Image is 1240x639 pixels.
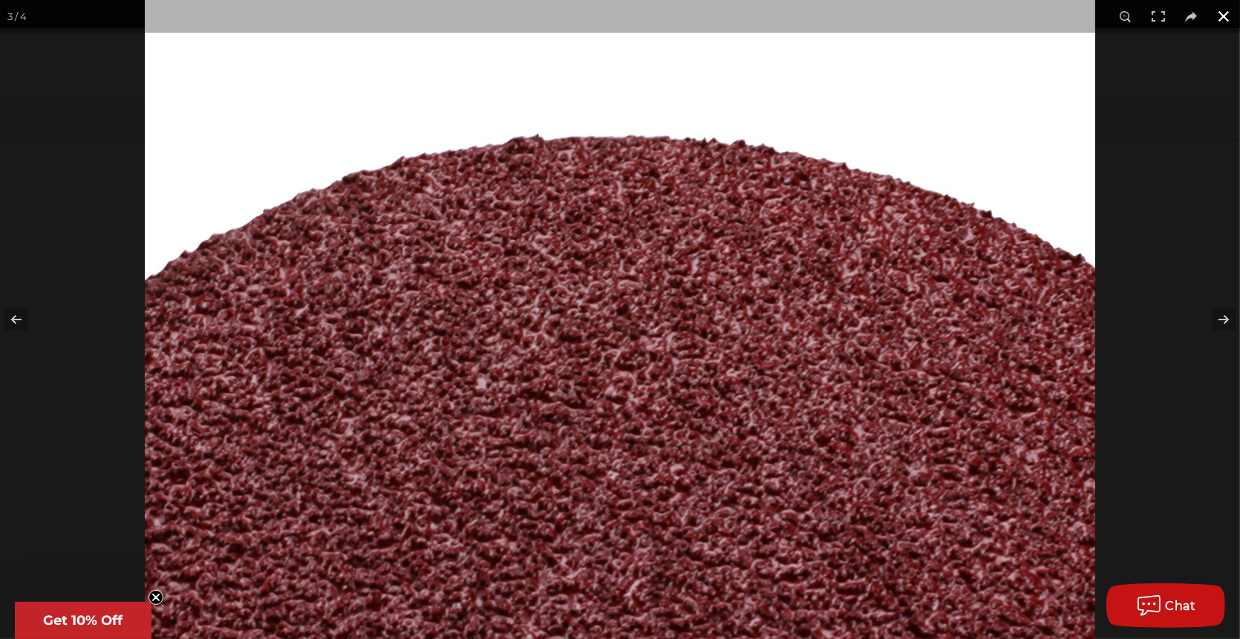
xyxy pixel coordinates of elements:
[1166,599,1196,613] span: Chat
[15,602,151,639] div: Get 10% OffClose teaser
[44,612,123,629] span: Get 10% Off
[1106,583,1225,628] button: Chat
[149,590,163,605] button: Close teaser
[1188,282,1240,357] button: Next (arrow right)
